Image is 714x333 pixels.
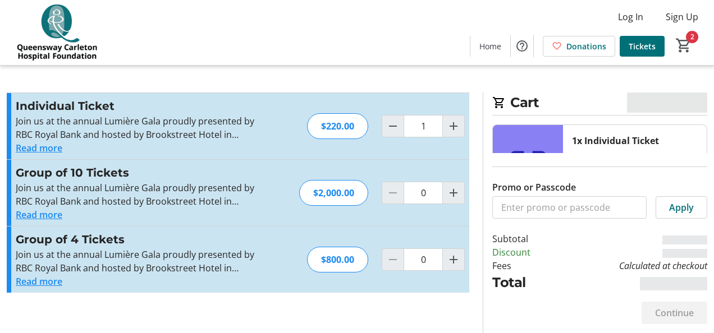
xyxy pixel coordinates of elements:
[492,272,557,293] td: Total
[16,208,62,221] button: Read more
[16,248,261,275] p: Join us at the annual Lumière Gala proudly presented by RBC Royal Bank and hosted by Brookstreet ...
[557,259,707,272] td: Calculated at checkout
[443,115,464,137] button: Increment by one
[629,40,656,52] span: Tickets
[16,231,261,248] h3: Group of 4 Tickets
[492,246,557,259] td: Discount
[492,196,647,219] input: Enter promo or passcode
[299,180,368,206] div: $2,000.00
[609,8,652,26] button: Log In
[492,181,576,194] label: Promo or Passcode
[618,10,643,24] span: Log In
[479,40,501,52] span: Home
[382,115,404,137] button: Decrement by one
[470,36,510,57] a: Home
[620,36,665,57] a: Tickets
[566,40,606,52] span: Donations
[16,181,261,208] p: Join us at the annual Lumière Gala proudly presented by RBC Royal Bank and hosted by Brookstreet ...
[7,4,107,61] img: QCH Foundation's Logo
[443,249,464,270] button: Increment by one
[443,182,464,203] button: Increment by one
[16,141,62,155] button: Read more
[307,247,368,272] div: $800.00
[657,8,707,26] button: Sign Up
[16,98,261,114] h3: Individual Ticket
[307,113,368,139] div: $220.00
[16,114,261,141] p: Join us at the annual Lumière Gala proudly presented by RBC Royal Bank and hosted by Brookstreet ...
[492,259,557,272] td: Fees
[572,150,605,163] div: $220.00
[669,201,694,214] span: Apply
[16,164,261,181] h3: Group of 10 Tickets
[627,92,708,113] span: CA$1,998.00
[674,35,694,55] button: Cart
[492,232,557,246] td: Subtotal
[543,36,615,57] a: Donations
[404,248,443,271] input: Group of 4 Tickets Quantity
[404,115,443,137] input: Individual Ticket Quantity
[16,275,62,288] button: Read more
[511,35,533,57] button: Help
[656,196,707,219] button: Apply
[666,10,698,24] span: Sign Up
[492,92,707,115] h2: Cart
[572,134,659,147] div: 1x Individual Ticket
[404,182,443,204] input: Group of 10 Tickets Quantity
